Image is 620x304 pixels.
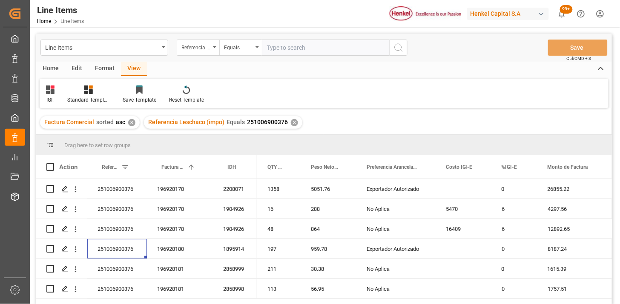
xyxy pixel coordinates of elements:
[89,62,121,76] div: Format
[247,119,288,125] span: 251006900376
[356,239,436,259] div: Exportador Autorizado
[87,199,147,219] div: 251006900376
[491,259,537,278] div: 0
[301,199,356,219] div: 288
[181,42,210,51] div: Referencia Leschaco (impo)
[257,239,301,259] div: 197
[311,164,339,170] span: Peso Neto - Factura
[491,179,537,199] div: 0
[491,199,537,219] div: 6
[147,259,213,278] div: 196928181
[446,164,473,170] span: Costo IGI-E
[116,119,125,125] span: asc
[147,239,213,259] div: 196928180
[356,259,436,278] div: No Aplica
[356,279,436,298] div: No Aplica
[121,62,147,76] div: View
[36,259,257,279] div: Press SPACE to select this row.
[44,119,94,125] span: Factura Comercial
[87,219,147,239] div: 251006900376
[147,219,213,239] div: 196928178
[537,179,609,199] div: 26855.22
[37,18,51,24] a: Home
[36,239,257,259] div: Press SPACE to select this row.
[301,239,356,259] div: 959.78
[267,164,283,170] span: QTY - Factura
[102,164,118,170] span: Referencia Leschaco (impo)
[87,259,147,278] div: 251006900376
[436,219,491,239] div: 16409
[537,259,609,278] div: 1615.39
[257,219,301,239] div: 48
[37,4,84,17] div: Line Items
[467,8,549,20] div: Henkel Capital S.A
[491,279,537,298] div: 0
[552,4,571,23] button: show 100 new notifications
[301,179,356,199] div: 5051.76
[147,199,213,219] div: 196928178
[161,164,184,170] span: Factura Comercial
[40,40,168,56] button: open menu
[96,119,114,125] span: sorted
[390,6,461,21] img: Henkel%20logo.jpg_1689854090.jpg
[502,164,517,170] span: %IGI-E
[213,259,257,278] div: 2858999
[257,179,301,199] div: 1358
[224,42,253,51] div: Equals
[356,179,436,199] div: Exportador Autorizado
[36,62,65,76] div: Home
[213,219,257,239] div: 1904926
[537,279,609,298] div: 1757.51
[213,239,257,259] div: 1895914
[257,259,301,278] div: 211
[64,142,131,148] span: Drag here to set row groups
[36,219,257,239] div: Press SPACE to select this row.
[87,179,147,199] div: 251006900376
[356,199,436,219] div: No Aplica
[36,279,257,299] div: Press SPACE to select this row.
[257,199,301,219] div: 16
[36,199,257,219] div: Press SPACE to select this row.
[356,219,436,239] div: No Aplica
[301,279,356,298] div: 56.95
[548,40,608,56] button: Save
[301,259,356,278] div: 30.38
[567,55,591,62] span: Ctrl/CMD + S
[367,164,418,170] span: Preferencia Arancelaria
[65,62,89,76] div: Edit
[227,119,245,125] span: Equals
[87,239,147,259] div: 251006900376
[213,179,257,199] div: 2208071
[177,40,219,56] button: open menu
[560,5,573,14] span: 99+
[148,119,224,125] span: Referencia Leschaco (impo)
[301,219,356,239] div: 864
[219,40,262,56] button: open menu
[213,199,257,219] div: 1904926
[491,219,537,239] div: 6
[571,4,591,23] button: Help Center
[491,239,537,259] div: 0
[128,119,135,126] div: ✕
[46,96,55,104] div: IGI.
[257,279,301,298] div: 113
[436,199,491,219] div: 5470
[87,279,147,298] div: 251006900376
[36,179,257,199] div: Press SPACE to select this row.
[291,119,298,126] div: ✕
[467,6,552,22] button: Henkel Capital S.A
[262,40,390,56] input: Type to search
[213,279,257,298] div: 2858998
[147,279,213,298] div: 196928181
[390,40,408,56] button: search button
[548,164,588,170] span: Monto de Factura
[59,163,77,171] div: Action
[537,219,609,239] div: 12892.65
[45,42,159,52] div: Line Items
[227,164,236,170] span: IDH
[67,96,110,104] div: Standard Templates
[147,179,213,199] div: 196928178
[537,239,609,259] div: 8187.24
[537,199,609,219] div: 4297.56
[123,96,156,104] div: Save Template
